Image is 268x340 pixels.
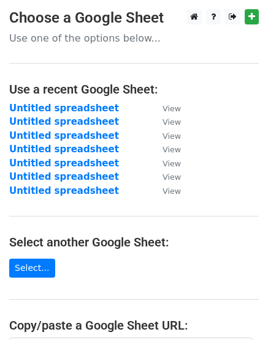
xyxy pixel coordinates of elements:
small: View [163,104,181,113]
small: View [163,131,181,141]
a: View [150,158,181,169]
p: Use one of the options below... [9,32,259,45]
small: View [163,145,181,154]
a: Select... [9,259,55,278]
small: View [163,117,181,127]
a: Untitled spreadsheet [9,158,119,169]
a: View [150,103,181,114]
small: View [163,187,181,196]
small: View [163,159,181,168]
a: View [150,130,181,141]
a: Untitled spreadsheet [9,130,119,141]
h4: Select another Google Sheet: [9,235,259,249]
h3: Choose a Google Sheet [9,9,259,27]
a: View [150,116,181,127]
a: Untitled spreadsheet [9,185,119,196]
a: View [150,185,181,196]
a: Untitled spreadsheet [9,103,119,114]
h4: Use a recent Google Sheet: [9,82,259,97]
a: Untitled spreadsheet [9,171,119,182]
a: View [150,144,181,155]
a: Untitled spreadsheet [9,116,119,127]
a: Untitled spreadsheet [9,144,119,155]
a: View [150,171,181,182]
h4: Copy/paste a Google Sheet URL: [9,318,259,333]
small: View [163,172,181,182]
